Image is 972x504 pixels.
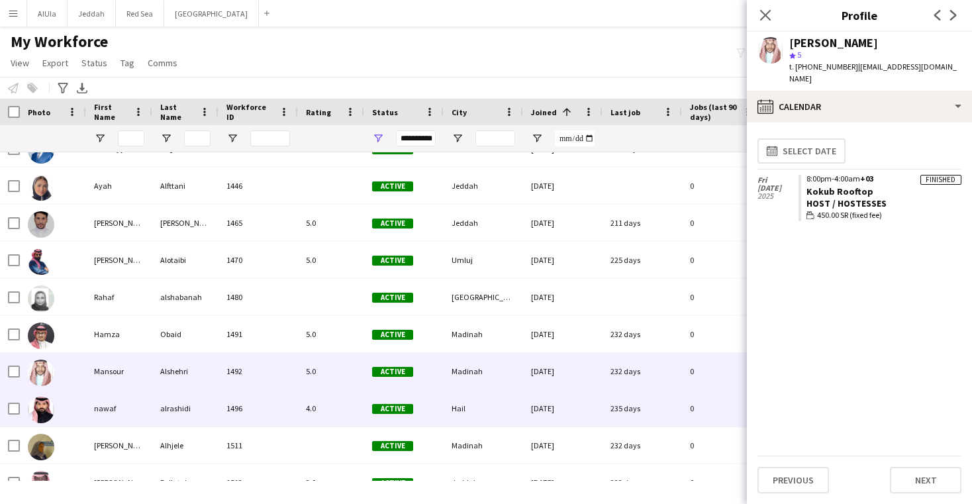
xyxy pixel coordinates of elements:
span: Joined [531,107,557,117]
div: Finished [920,175,961,185]
div: [PERSON_NAME] [789,37,878,49]
div: [PERSON_NAME] [152,205,219,241]
input: Workforce ID Filter Input [250,130,290,146]
div: 225 days [603,242,682,278]
a: Tag [115,54,140,72]
div: 0 [682,427,761,464]
div: 1511 [219,427,298,464]
div: 1465 [219,205,298,241]
div: [PERSON_NAME] [86,464,152,501]
button: Open Filter Menu [531,132,543,144]
div: Madinah [444,353,523,389]
div: 232 days [603,427,682,464]
input: Last Name Filter Input [184,130,211,146]
span: Active [372,367,413,377]
img: Abdulaziz Ibrahim [28,211,54,238]
input: City Filter Input [475,130,515,146]
div: [DATE] [523,242,603,278]
div: 0 [682,353,761,389]
span: Status [81,57,107,69]
div: [PERSON_NAME] [86,427,152,464]
img: Ayah Alfttani [28,174,54,201]
div: 8:00pm-4:00am [806,175,961,183]
img: nawaf alrashidi [28,397,54,423]
button: Open Filter Menu [160,132,172,144]
a: Comms [142,54,183,72]
div: Fallatah [152,464,219,501]
div: 1446 [219,168,298,204]
span: Active [372,330,413,340]
button: Select date [757,138,846,164]
div: 0 [682,464,761,501]
h3: Profile [747,7,972,24]
img: Lina Alhjele [28,434,54,460]
button: Open Filter Menu [372,132,384,144]
span: Photo [28,107,50,117]
div: Jeddah [444,168,523,204]
div: 0 [682,168,761,204]
div: [DATE] [523,168,603,204]
button: Jeddah [68,1,116,26]
span: Active [372,181,413,191]
img: Mansour Alshehri [28,360,54,386]
div: 1491 [219,316,298,352]
span: City [452,107,467,117]
div: 232 days [603,316,682,352]
span: Workforce ID [226,102,274,122]
div: 1496 [219,390,298,427]
div: [DATE] [523,427,603,464]
div: alshabanah [152,279,219,315]
div: [DATE] [523,464,603,501]
span: Status [372,107,398,117]
span: [DATE] [757,184,799,192]
span: Last Name [160,102,195,122]
div: 0 [682,316,761,352]
div: [DATE] [523,205,603,241]
div: [DATE] [523,390,603,427]
button: [GEOGRAPHIC_DATA] [164,1,259,26]
div: Ayah [86,168,152,204]
div: Alfttani [152,168,219,204]
span: Active [372,219,413,228]
div: 235 days [603,390,682,427]
span: View [11,57,29,69]
span: Export [42,57,68,69]
button: AlUla [27,1,68,26]
span: Active [372,404,413,414]
div: 5.0 [298,316,364,352]
div: 5.0 [298,353,364,389]
div: Alshehri [152,353,219,389]
div: 3.0 [298,464,364,501]
div: Alotaibi [152,242,219,278]
div: [DATE] [523,316,603,352]
span: Tag [121,57,134,69]
div: 0 [682,279,761,315]
div: 211 days [603,205,682,241]
span: Rating [306,107,331,117]
div: 0 [682,390,761,427]
span: Jobs (last 90 days) [690,102,738,122]
div: 5.0 [298,205,364,241]
a: Kokub Rooftop [806,185,873,197]
div: Madinah [444,427,523,464]
button: Red Sea [116,1,164,26]
span: Active [372,256,413,266]
img: Rahaf alshabanah [28,285,54,312]
button: Next [890,467,961,493]
div: Rahaf [86,279,152,315]
span: +03 [860,174,873,183]
div: 4.0 [298,390,364,427]
div: Hamza [86,316,152,352]
div: 1470 [219,242,298,278]
span: Active [372,478,413,488]
span: t. [PHONE_NUMBER] [789,62,858,72]
app-action-btn: Advanced filters [55,80,71,96]
span: Last job [610,107,640,117]
div: [DATE] [523,353,603,389]
div: Jeddah [444,205,523,241]
button: Open Filter Menu [226,132,238,144]
span: Active [372,293,413,303]
span: First Name [94,102,128,122]
div: [PERSON_NAME] [86,242,152,278]
div: 1480 [219,279,298,315]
